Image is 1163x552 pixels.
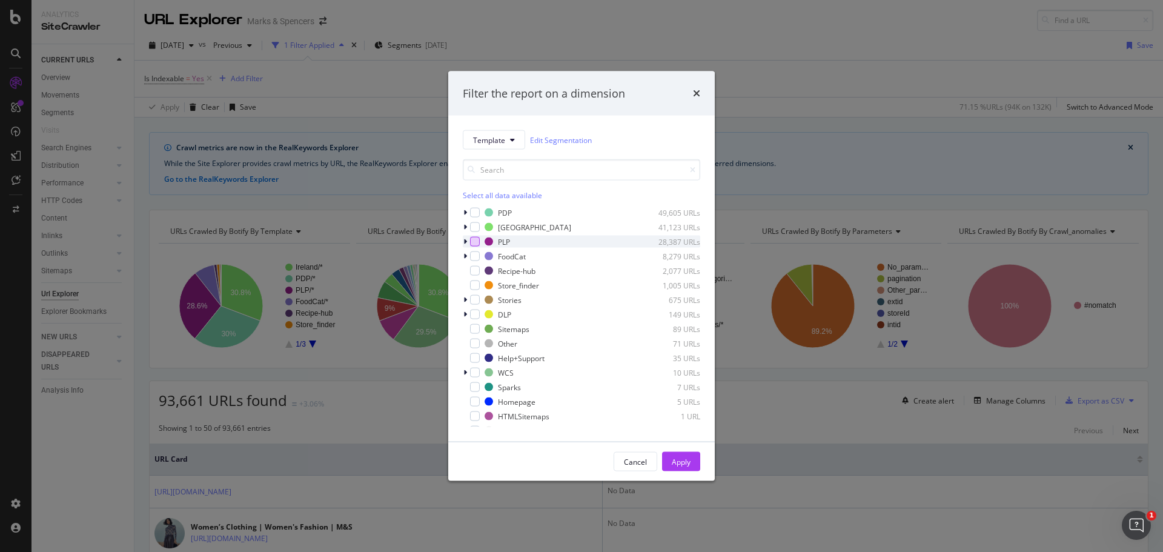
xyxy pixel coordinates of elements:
[641,324,700,334] div: 89 URLs
[498,294,522,305] div: Stories
[448,71,715,481] div: modal
[463,130,525,150] button: Template
[498,236,510,247] div: PLP
[641,222,700,232] div: 41,123 URLs
[498,324,529,334] div: Sitemaps
[662,452,700,471] button: Apply
[498,251,526,261] div: FoodCat
[641,338,700,348] div: 71 URLs
[641,294,700,305] div: 675 URLs
[1147,511,1156,520] span: 1
[641,251,700,261] div: 8,279 URLs
[498,367,514,377] div: WCS
[463,159,700,181] input: Search
[672,456,691,467] div: Apply
[641,382,700,392] div: 7 URLs
[641,280,700,290] div: 1,005 URLs
[641,367,700,377] div: 10 URLs
[498,338,517,348] div: Other
[641,411,700,421] div: 1 URL
[498,425,517,436] div: Static
[693,85,700,101] div: times
[614,452,657,471] button: Cancel
[498,265,535,276] div: Recipe-hub
[641,309,700,319] div: 149 URLs
[624,456,647,467] div: Cancel
[641,396,700,407] div: 5 URLs
[498,353,545,363] div: Help+Support
[498,382,521,392] div: Sparks
[641,353,700,363] div: 35 URLs
[530,133,592,146] a: Edit Segmentation
[641,207,700,218] div: 49,605 URLs
[498,396,535,407] div: Homepage
[641,236,700,247] div: 28,387 URLs
[498,280,539,290] div: Store_finder
[498,411,549,421] div: HTMLSitemaps
[498,309,511,319] div: DLP
[1122,511,1151,540] iframe: Intercom live chat
[463,190,700,201] div: Select all data available
[498,207,512,218] div: PDP
[473,135,505,145] span: Template
[641,425,700,436] div: 1 URL
[498,222,571,232] div: [GEOGRAPHIC_DATA]
[641,265,700,276] div: 2,077 URLs
[463,85,625,101] div: Filter the report on a dimension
